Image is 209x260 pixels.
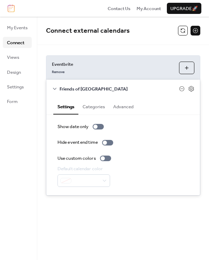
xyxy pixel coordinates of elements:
span: Connect [7,39,24,46]
a: Form [3,96,32,107]
span: Design [7,69,21,76]
div: Use custom colors [57,155,96,162]
div: Default calendar color [57,165,109,172]
a: My Events [3,22,32,33]
img: logo [8,5,15,12]
span: Upgrade 🚀 [170,5,198,12]
button: Categories [78,98,109,114]
a: My Account [137,5,161,12]
div: Hide event end time [57,139,98,146]
span: Friends of [GEOGRAPHIC_DATA] [60,86,179,93]
span: Views [7,54,19,61]
a: Connect [3,37,32,48]
span: Connect external calendars [46,24,130,37]
a: Settings [3,81,32,92]
span: Eventbrite [52,61,173,68]
span: Settings [7,84,24,90]
a: Views [3,52,32,63]
button: Upgrade🚀 [167,3,201,14]
a: Contact Us [108,5,131,12]
div: Show date only [57,123,88,130]
button: Settings [53,98,78,115]
span: Form [7,98,18,105]
span: My Events [7,24,28,31]
a: Design [3,66,32,78]
span: Remove [52,70,64,75]
button: Advanced [109,98,138,114]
